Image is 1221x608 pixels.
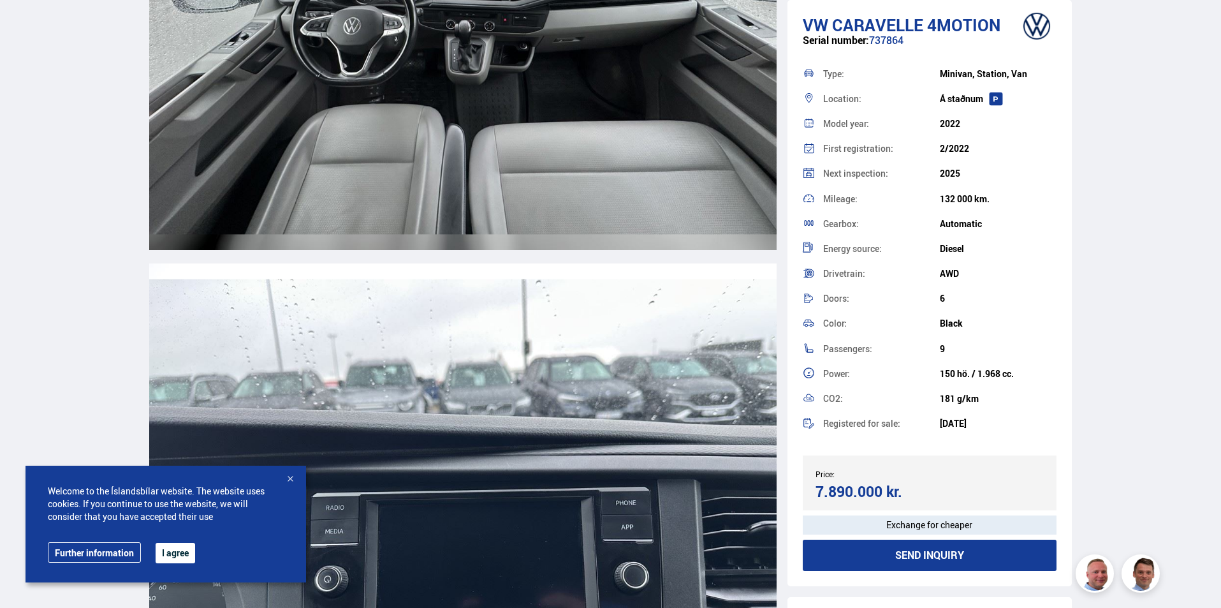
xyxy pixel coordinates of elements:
[156,543,195,563] button: I agree
[940,369,1056,379] div: 150 hö. / 1.968 cc.
[940,94,1056,104] div: Á staðnum
[823,394,940,403] div: CO2:
[823,419,940,428] div: Registered for sale:
[940,69,1056,79] div: Minivan, Station, Van
[940,244,1056,254] div: Diesel
[823,70,940,78] div: Type:
[803,515,1057,535] div: Exchange for cheaper
[823,94,940,103] div: Location:
[940,344,1056,354] div: 9
[1011,6,1062,46] img: brand logo
[823,294,940,303] div: Doors:
[823,144,940,153] div: First registration:
[823,369,940,378] div: Power:
[823,244,940,253] div: Energy source:
[940,219,1056,229] div: Automatic
[48,485,284,523] span: Welcome to the Íslandsbílar website. The website uses cookies. If you continue to use the website...
[823,119,940,128] div: Model year:
[823,345,940,353] div: Passengers:
[940,293,1056,304] div: 6
[823,269,940,278] div: Drivetrain:
[815,483,926,500] div: 7.890.000 kr.
[803,33,869,47] span: Serial number:
[940,318,1056,329] div: Black
[48,542,141,563] a: Further information
[1078,556,1116,595] img: siFngHWaQ9KaOqBr.png
[803,34,1057,59] div: 737864
[1123,556,1162,595] img: FbJEzSuNWCJXmdc-.webp
[823,319,940,328] div: Color:
[803,540,1057,571] button: Send inquiry
[940,168,1056,179] div: 2025
[940,419,1056,429] div: [DATE]
[940,144,1056,154] div: 2/2022
[940,394,1056,404] div: 181 g/km
[815,470,930,478] div: Price:
[10,5,48,43] button: Open LiveChat chat widget
[832,13,1000,36] span: Caravelle 4MOTION
[940,269,1056,279] div: AWD
[823,219,940,228] div: Gearbox:
[823,169,940,178] div: Next inspection:
[940,119,1056,129] div: 2022
[940,194,1056,204] div: 132 000 km.
[803,13,828,36] span: VW
[823,195,940,204] div: Mileage:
